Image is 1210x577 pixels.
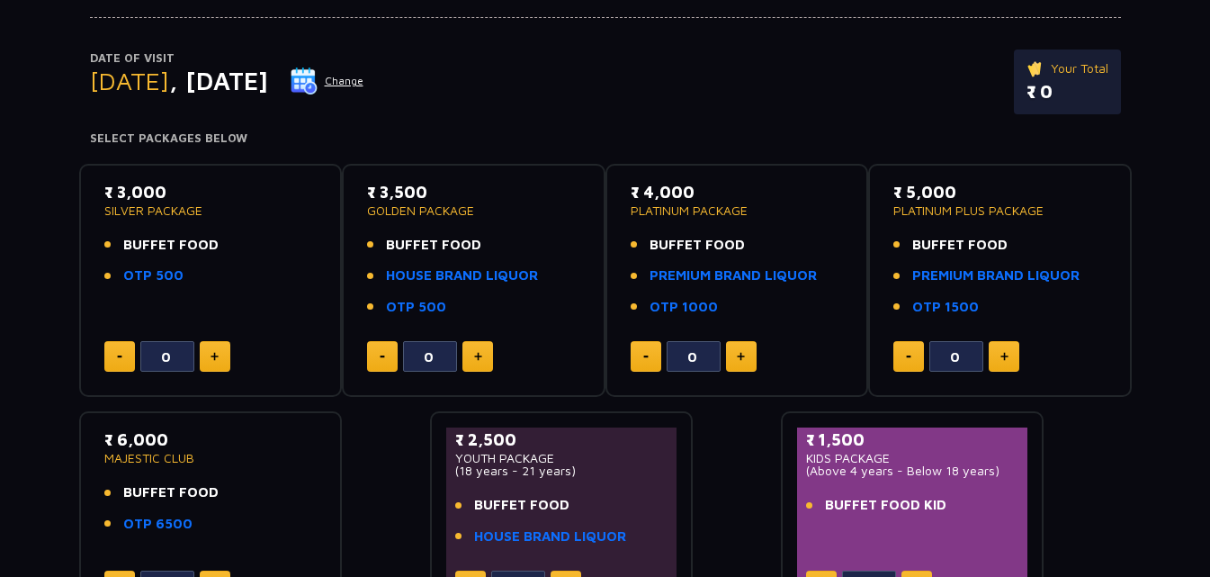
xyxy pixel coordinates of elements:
span: BUFFET FOOD [386,235,481,256]
img: plus [737,352,745,361]
img: ticket [1026,59,1045,78]
a: OTP 6500 [123,514,193,535]
span: BUFFET FOOD [123,235,219,256]
span: BUFFET FOOD [650,235,745,256]
h4: Select Packages Below [90,131,1121,146]
p: ₹ 4,000 [631,180,844,204]
p: ₹ 1,500 [806,428,1019,452]
span: BUFFET FOOD [474,495,569,516]
img: minus [906,356,911,358]
a: OTP 1500 [912,297,979,318]
p: Your Total [1026,59,1108,78]
p: PLATINUM PACKAGE [631,204,844,217]
span: BUFFET FOOD [123,482,219,503]
img: minus [117,356,122,358]
a: PREMIUM BRAND LIQUOR [912,266,1080,286]
a: OTP 500 [123,266,184,286]
a: OTP 500 [386,297,446,318]
p: Date of Visit [90,50,364,68]
p: ₹ 3,500 [367,180,580,204]
img: plus [211,352,219,361]
a: HOUSE BRAND LIQUOR [474,527,626,547]
p: ₹ 0 [1026,78,1108,105]
img: plus [474,352,482,361]
p: ₹ 6,000 [104,428,318,452]
a: PREMIUM BRAND LIQUOR [650,266,817,286]
img: minus [380,356,385,358]
p: ₹ 5,000 [893,180,1107,204]
p: MAJESTIC CLUB [104,452,318,464]
p: YOUTH PACKAGE [455,452,668,464]
span: BUFFET FOOD KID [825,495,946,516]
button: Change [290,67,364,95]
p: (18 years - 21 years) [455,464,668,477]
img: minus [643,356,649,358]
p: GOLDEN PACKAGE [367,204,580,217]
p: (Above 4 years - Below 18 years) [806,464,1019,477]
a: HOUSE BRAND LIQUOR [386,266,538,286]
img: plus [1000,352,1008,361]
p: ₹ 3,000 [104,180,318,204]
a: OTP 1000 [650,297,718,318]
p: PLATINUM PLUS PACKAGE [893,204,1107,217]
p: KIDS PACKAGE [806,452,1019,464]
span: , [DATE] [169,66,268,95]
p: ₹ 2,500 [455,428,668,452]
span: [DATE] [90,66,169,95]
p: SILVER PACKAGE [104,204,318,217]
span: BUFFET FOOD [912,235,1008,256]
